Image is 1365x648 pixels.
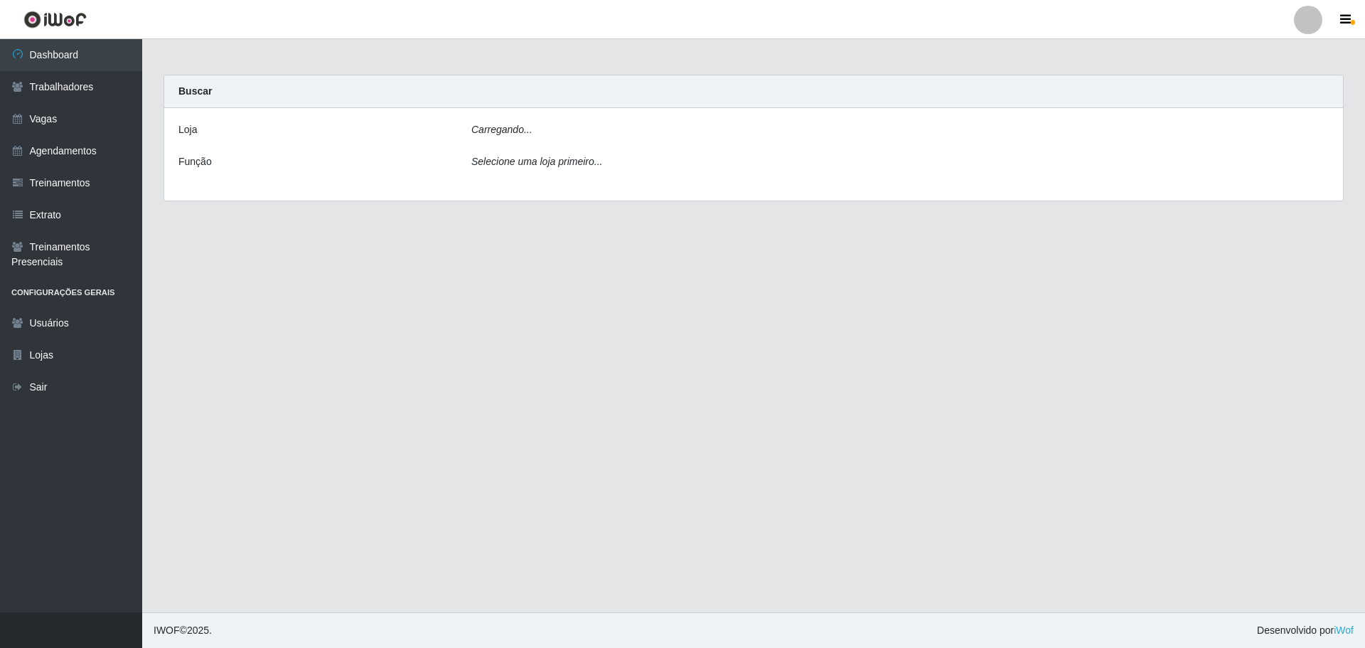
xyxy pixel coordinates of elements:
[178,85,212,97] strong: Buscar
[471,124,532,135] i: Carregando...
[1257,623,1354,638] span: Desenvolvido por
[471,156,602,167] i: Selecione uma loja primeiro...
[154,623,212,638] span: © 2025 .
[23,11,87,28] img: CoreUI Logo
[178,154,212,169] label: Função
[154,625,180,636] span: IWOF
[178,122,197,137] label: Loja
[1334,625,1354,636] a: iWof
